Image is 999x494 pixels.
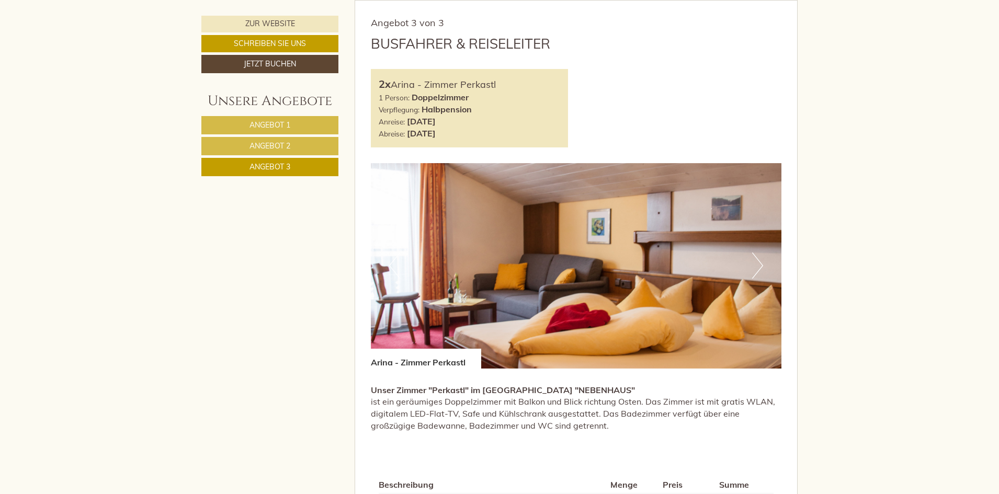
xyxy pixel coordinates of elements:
[249,141,290,151] span: Angebot 2
[371,34,550,53] div: Busfahrer & Reiseleiter
[379,93,410,102] small: 1 Person:
[752,252,763,279] button: Next
[249,162,290,171] span: Angebot 3
[371,385,635,395] strong: Unser Zimmer "Perkastl" im [GEOGRAPHIC_DATA] "NEBENHAUS"
[201,16,338,32] a: Zur Website
[715,477,774,493] th: Summe
[201,55,338,73] a: Jetzt buchen
[249,120,290,130] span: Angebot 1
[379,105,419,114] small: Verpflegung:
[379,129,405,138] small: Abreise:
[379,117,405,126] small: Anreise:
[407,128,436,139] b: [DATE]
[371,384,782,432] p: ist ein geräumiges Doppelzimmer mit Balkon und Blick richtung Osten. Das Zimmer ist mit gratis WL...
[371,163,782,369] img: image
[201,35,338,52] a: Schreiben Sie uns
[412,92,469,102] b: Doppelzimmer
[379,77,561,92] div: Arina - Zimmer Perkastl
[201,91,338,111] div: Unsere Angebote
[379,477,606,493] th: Beschreibung
[422,104,472,114] b: Halbpension
[407,116,436,127] b: [DATE]
[379,77,391,90] b: 2x
[659,477,716,493] th: Preis
[389,252,400,279] button: Previous
[371,349,481,369] div: Arina - Zimmer Perkastl
[371,17,444,29] span: Angebot 3 von 3
[606,477,659,493] th: Menge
